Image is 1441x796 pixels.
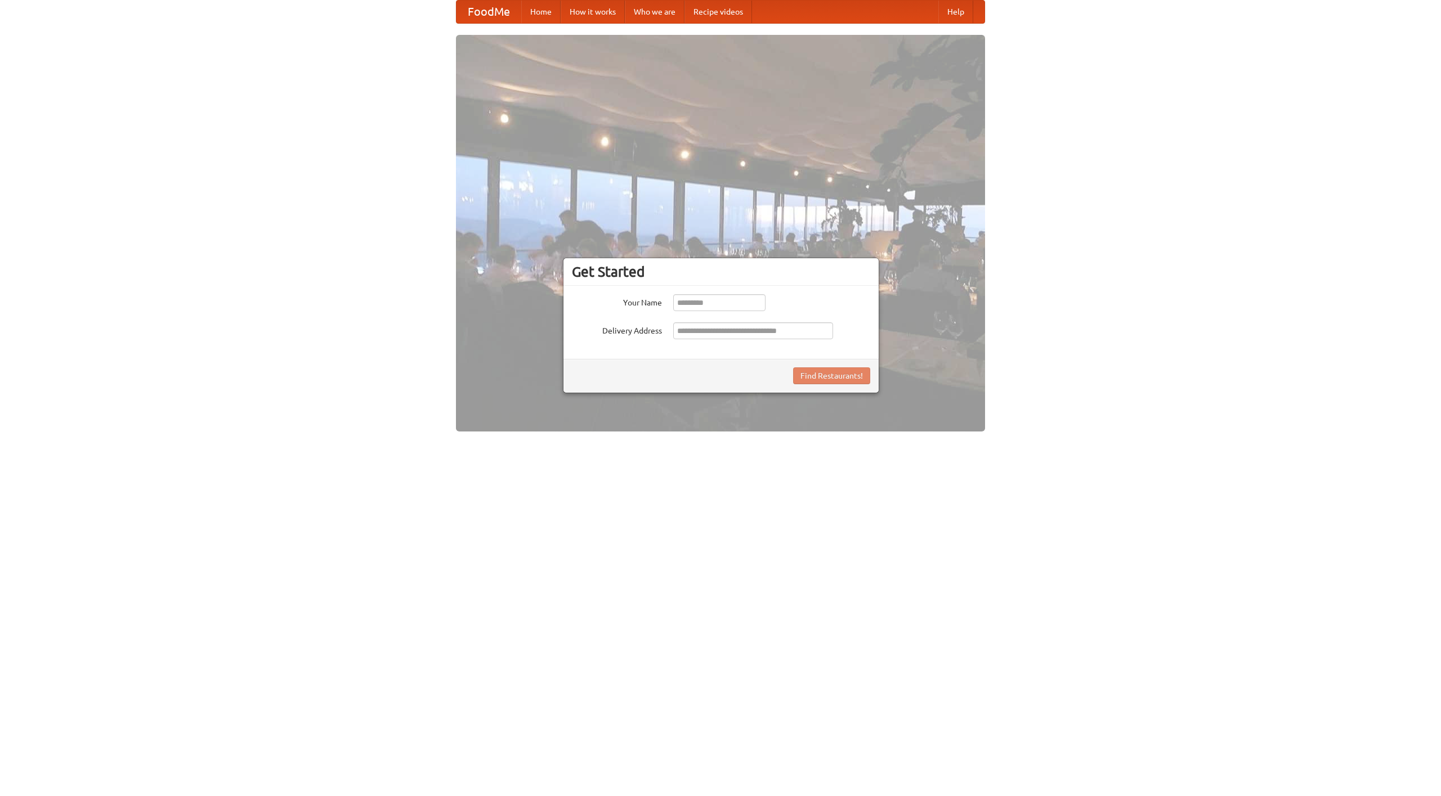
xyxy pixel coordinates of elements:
label: Your Name [572,294,662,308]
a: Recipe videos [684,1,752,23]
label: Delivery Address [572,322,662,336]
a: FoodMe [457,1,521,23]
a: Home [521,1,561,23]
a: Who we are [625,1,684,23]
h3: Get Started [572,263,870,280]
a: How it works [561,1,625,23]
a: Help [938,1,973,23]
button: Find Restaurants! [793,367,870,384]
